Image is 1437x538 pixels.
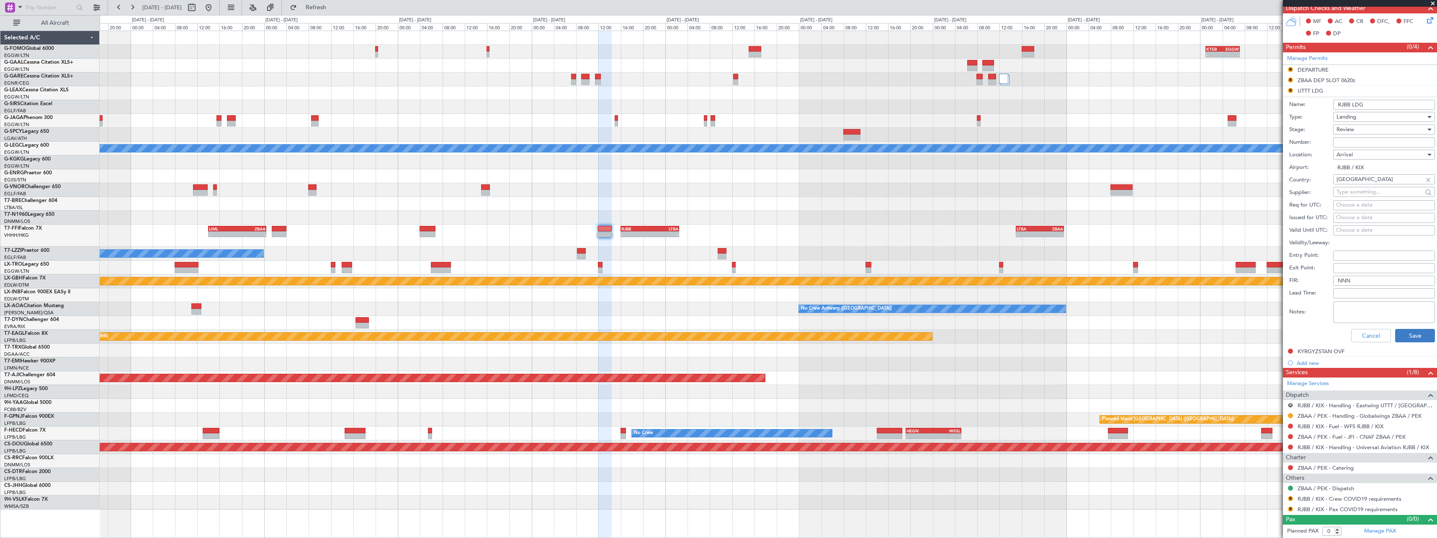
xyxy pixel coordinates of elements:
a: FCBB/BZV [4,406,26,413]
div: 20:00 [1044,23,1066,31]
div: [DATE] - [DATE] [132,17,164,24]
div: 08:00 [1245,23,1267,31]
div: - [209,232,237,237]
label: Req for UTC: [1289,201,1333,210]
a: T7-AJIChallenger 604 [4,372,55,378]
label: Exit Point: [1289,264,1333,272]
div: KTEB [1206,47,1223,52]
a: 9H-VSLKFalcon 7X [4,497,48,502]
span: AC [1335,18,1342,26]
div: HEGN [906,428,933,433]
span: G-GARE [4,74,23,79]
div: 08:00 [1111,23,1133,31]
a: DGAA/ACC [4,351,30,357]
a: T7-BREChallenger 604 [4,198,57,203]
a: LX-GBHFalcon 7X [4,276,46,281]
input: Type something... [1337,173,1422,186]
div: - [650,232,678,237]
span: F-HECD [4,428,23,433]
div: 04:00 [955,23,977,31]
a: EGGW/LTN [4,268,29,274]
a: DNMM/LOS [4,462,30,468]
a: ZBAA / PEK - Dispatch [1298,485,1354,492]
button: Refresh [286,1,336,14]
div: Choose a date [1336,214,1432,222]
div: 08:00 [443,23,465,31]
label: Supplier: [1289,189,1333,197]
a: VHHH/HKG [4,232,29,238]
a: EDLW/DTM [4,296,29,302]
a: EGLF/FAB [4,108,26,114]
span: Services [1286,368,1308,378]
a: G-KGKGLegacy 600 [4,157,51,162]
div: RJBB [621,226,650,231]
div: Choose a date [1336,226,1432,235]
a: LFPB/LBG [4,489,26,496]
a: G-JAGAPhenom 300 [4,115,53,120]
span: T7-BRE [4,198,21,203]
button: R [1288,496,1293,501]
a: [PERSON_NAME]/QSA [4,310,54,316]
span: CR [1356,18,1363,26]
button: Save [1395,329,1435,342]
div: 12:00 [598,23,621,31]
span: T7-EAGL [4,331,25,336]
a: EGGW/LTN [4,94,29,100]
span: CS-JHH [4,483,22,488]
div: 12:00 [1267,23,1289,31]
a: T7-DYNChallenger 604 [4,317,59,322]
a: RJBB / KIX - Pax COVID19 requirements [1298,506,1398,513]
div: 00:00 [665,23,688,31]
label: Planned PAX [1287,527,1319,535]
div: 12:00 [1133,23,1156,31]
a: T7-EAGLFalcon 8X [4,331,48,336]
a: EGGW/LTN [4,66,29,72]
div: [DATE] - [DATE] [667,17,699,24]
span: 9H-VSLK [4,497,25,502]
a: EGGW/LTN [4,52,29,59]
a: LGAV/ATH [4,135,27,142]
div: DEPARTURE [1298,66,1329,73]
div: 08:00 [844,23,866,31]
div: 20:00 [910,23,932,31]
div: LTBA [1017,226,1040,231]
div: 08:00 [576,23,598,31]
div: [DATE] - [DATE] [399,17,431,24]
span: T7-TRX [4,345,21,350]
a: LFPB/LBG [4,434,26,440]
div: 04:00 [420,23,442,31]
div: 00:00 [131,23,153,31]
a: LFPB/LBG [4,337,26,344]
div: No Crew [634,427,653,440]
a: EDLW/DTM [4,282,29,288]
div: 00:00 [264,23,286,31]
span: G-VNOR [4,184,25,189]
span: Others [1286,473,1304,483]
span: LX-AOA [4,303,23,308]
label: Number: [1289,138,1333,147]
label: Type: [1289,113,1333,122]
span: CS-RRC [4,455,22,460]
a: G-GARECessna Citation XLS+ [4,74,73,79]
span: LX-GBH [4,276,23,281]
a: DNMM/LOS [4,379,30,385]
a: EGSS/STN [4,177,26,183]
span: T7-DYN [4,317,23,322]
span: LX-TRO [4,262,22,267]
span: CS-DTR [4,469,22,474]
a: CS-DOUGlobal 6500 [4,442,52,447]
div: 12:00 [999,23,1022,31]
div: Planned Maint [GEOGRAPHIC_DATA] ([GEOGRAPHIC_DATA]) [1102,413,1234,426]
a: ZBAA / PEK - Handling - Globalwings ZBAA / PEK [1298,412,1422,419]
span: F-GPNJ [4,414,22,419]
div: 20:00 [108,23,130,31]
div: 00:00 [933,23,955,31]
div: 20:00 [509,23,531,31]
a: LFMD/CEQ [4,393,28,399]
div: KYRGYZSTAN OVF [1298,348,1344,355]
label: Valid Until UTC: [1289,226,1333,235]
div: 16:00 [888,23,910,31]
button: All Aircraft [9,16,91,30]
span: G-GAAL [4,60,23,65]
span: 9H-LPZ [4,386,21,391]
